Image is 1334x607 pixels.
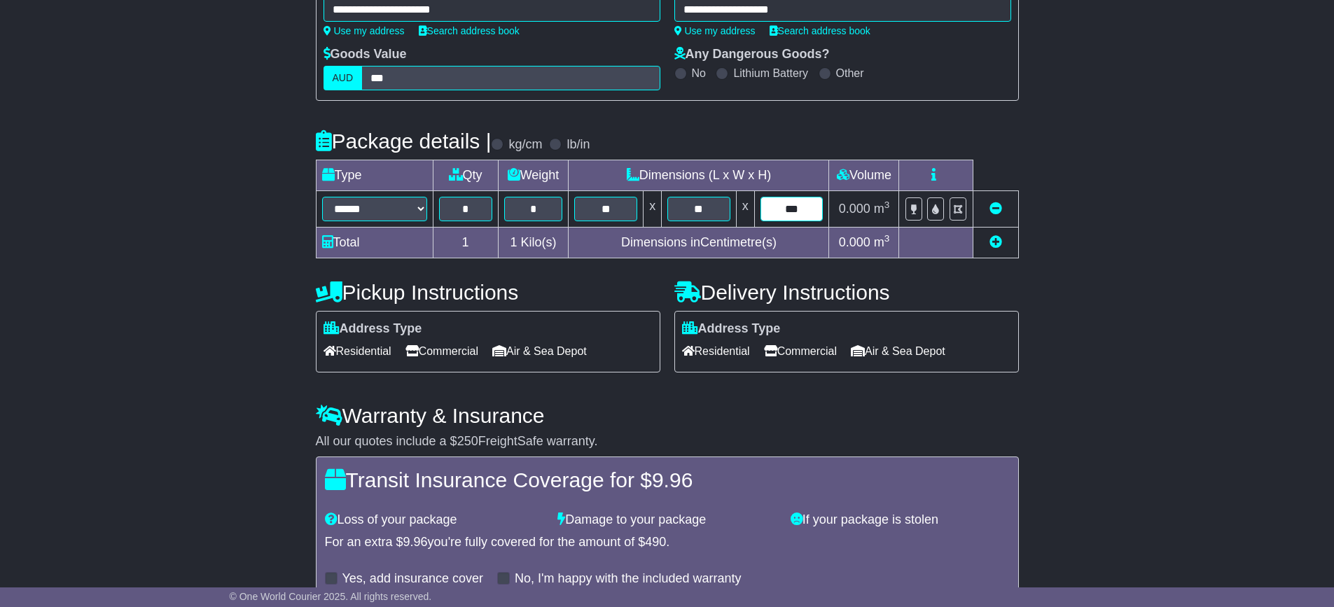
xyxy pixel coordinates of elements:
[784,512,1017,528] div: If your package is stolen
[770,25,870,36] a: Search address book
[884,200,890,210] sup: 3
[508,137,542,153] label: kg/cm
[682,340,750,362] span: Residential
[316,404,1019,427] h4: Warranty & Insurance
[419,25,520,36] a: Search address book
[318,512,551,528] div: Loss of your package
[674,47,830,62] label: Any Dangerous Goods?
[644,191,662,228] td: x
[652,468,693,491] span: 9.96
[433,228,498,258] td: 1
[569,160,829,191] td: Dimensions (L x W x H)
[433,160,498,191] td: Qty
[316,281,660,304] h4: Pickup Instructions
[324,66,363,90] label: AUD
[736,191,754,228] td: x
[550,512,784,528] div: Damage to your package
[457,434,478,448] span: 250
[403,535,428,549] span: 9.96
[645,535,666,549] span: 490
[510,235,517,249] span: 1
[874,235,890,249] span: m
[682,321,781,337] label: Address Type
[316,130,492,153] h4: Package details |
[230,591,432,602] span: © One World Courier 2025. All rights reserved.
[325,468,1010,491] h4: Transit Insurance Coverage for $
[342,571,483,587] label: Yes, add insurance cover
[989,202,1002,216] a: Remove this item
[836,67,864,80] label: Other
[829,160,899,191] td: Volume
[515,571,742,587] label: No, I'm happy with the included warranty
[316,228,433,258] td: Total
[324,47,407,62] label: Goods Value
[674,25,756,36] a: Use my address
[874,202,890,216] span: m
[498,228,569,258] td: Kilo(s)
[764,340,837,362] span: Commercial
[405,340,478,362] span: Commercial
[839,202,870,216] span: 0.000
[316,160,433,191] td: Type
[674,281,1019,304] h4: Delivery Instructions
[324,321,422,337] label: Address Type
[569,228,829,258] td: Dimensions in Centimetre(s)
[567,137,590,153] label: lb/in
[492,340,587,362] span: Air & Sea Depot
[733,67,808,80] label: Lithium Battery
[851,340,945,362] span: Air & Sea Depot
[325,535,1010,550] div: For an extra $ you're fully covered for the amount of $ .
[498,160,569,191] td: Weight
[324,340,391,362] span: Residential
[316,434,1019,449] div: All our quotes include a $ FreightSafe warranty.
[839,235,870,249] span: 0.000
[692,67,706,80] label: No
[989,235,1002,249] a: Add new item
[324,25,405,36] a: Use my address
[884,233,890,244] sup: 3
